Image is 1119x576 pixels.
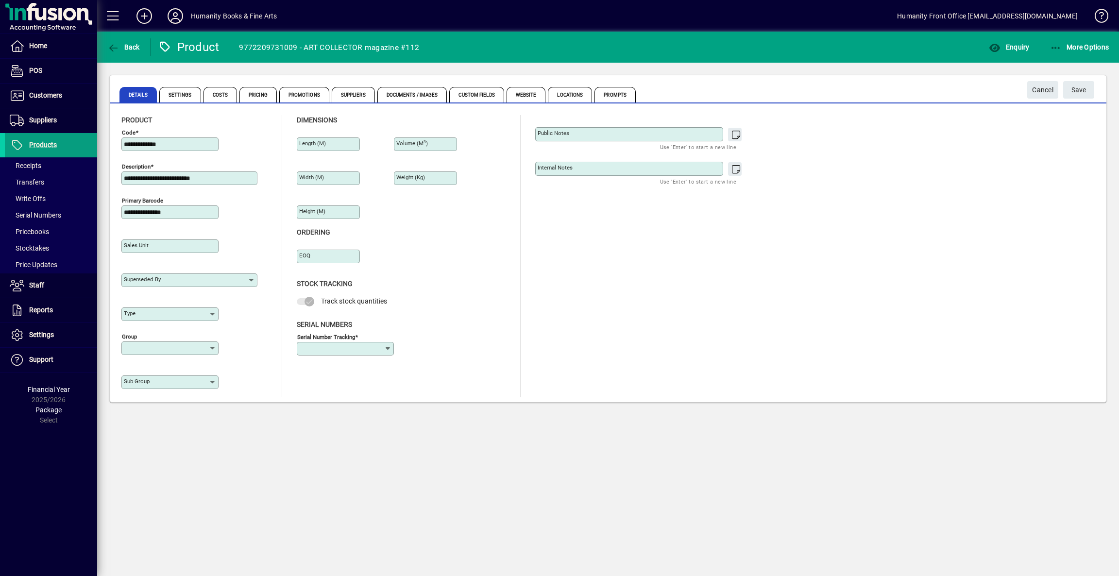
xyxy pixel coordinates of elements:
span: POS [29,67,42,74]
span: Promotions [279,87,329,102]
a: Price Updates [5,256,97,273]
a: Write Offs [5,190,97,207]
span: Stocktakes [10,244,49,252]
a: POS [5,59,97,83]
span: Suppliers [332,87,375,102]
mat-label: Group [122,333,137,340]
mat-hint: Use 'Enter' to start a new line [660,141,736,152]
span: Serial Numbers [10,211,61,219]
span: Prompts [594,87,636,102]
div: 9772209731009 - ART COLLECTOR magazine #112 [239,40,419,55]
mat-label: Length (m) [299,140,326,147]
sup: 3 [424,139,426,144]
button: Back [105,38,142,56]
div: Humanity Front Office [EMAIL_ADDRESS][DOMAIN_NAME] [897,8,1078,24]
span: Customers [29,91,62,99]
a: Staff [5,273,97,298]
span: Enquiry [989,43,1029,51]
span: Costs [203,87,237,102]
div: Humanity Books & Fine Arts [191,8,277,24]
span: S [1071,86,1075,94]
mat-label: Width (m) [299,174,324,181]
a: Receipts [5,157,97,174]
mat-label: Code [122,129,136,136]
a: Settings [5,323,97,347]
span: Financial Year [28,386,70,393]
span: Details [119,87,157,102]
span: Dimensions [297,116,337,124]
span: Ordering [297,228,330,236]
button: Profile [160,7,191,25]
mat-label: EOQ [299,252,310,259]
span: Custom Fields [449,87,504,102]
a: Stocktakes [5,240,97,256]
mat-label: Height (m) [299,208,325,215]
span: Documents / Images [377,87,447,102]
div: Product [158,39,220,55]
mat-label: Sales unit [124,242,149,249]
a: Suppliers [5,108,97,133]
button: Enquiry [986,38,1032,56]
a: Transfers [5,174,97,190]
span: Back [107,43,140,51]
mat-label: Type [124,310,136,317]
a: Pricebooks [5,223,97,240]
mat-label: Internal Notes [538,164,573,171]
span: Reports [29,306,53,314]
mat-label: Public Notes [538,130,569,136]
span: Cancel [1032,82,1053,98]
span: Products [29,141,57,149]
mat-hint: Use 'Enter' to start a new line [660,176,736,187]
button: Save [1063,81,1094,99]
mat-label: Volume (m ) [396,140,428,147]
span: Staff [29,281,44,289]
a: Serial Numbers [5,207,97,223]
mat-label: Weight (Kg) [396,174,425,181]
span: Suppliers [29,116,57,124]
a: Support [5,348,97,372]
button: More Options [1048,38,1112,56]
mat-label: Description [122,163,151,170]
span: Home [29,42,47,50]
span: Settings [159,87,201,102]
mat-label: Sub group [124,378,150,385]
span: Transfers [10,178,44,186]
a: Home [5,34,97,58]
a: Reports [5,298,97,322]
span: Receipts [10,162,41,169]
span: Serial Numbers [297,321,352,328]
span: Price Updates [10,261,57,269]
span: Pricebooks [10,228,49,236]
a: Customers [5,84,97,108]
span: More Options [1050,43,1109,51]
span: Pricing [239,87,277,102]
button: Add [129,7,160,25]
mat-label: Primary barcode [122,197,163,204]
span: Package [35,406,62,414]
mat-label: Superseded by [124,276,161,283]
span: Track stock quantities [321,297,387,305]
a: Knowledge Base [1087,2,1107,34]
span: ave [1071,82,1086,98]
mat-label: Serial Number tracking [297,333,355,340]
span: Locations [548,87,592,102]
app-page-header-button: Back [97,38,151,56]
span: Stock Tracking [297,280,353,288]
span: Website [507,87,546,102]
span: Product [121,116,152,124]
span: Write Offs [10,195,46,203]
button: Cancel [1027,81,1058,99]
span: Settings [29,331,54,339]
span: Support [29,356,53,363]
